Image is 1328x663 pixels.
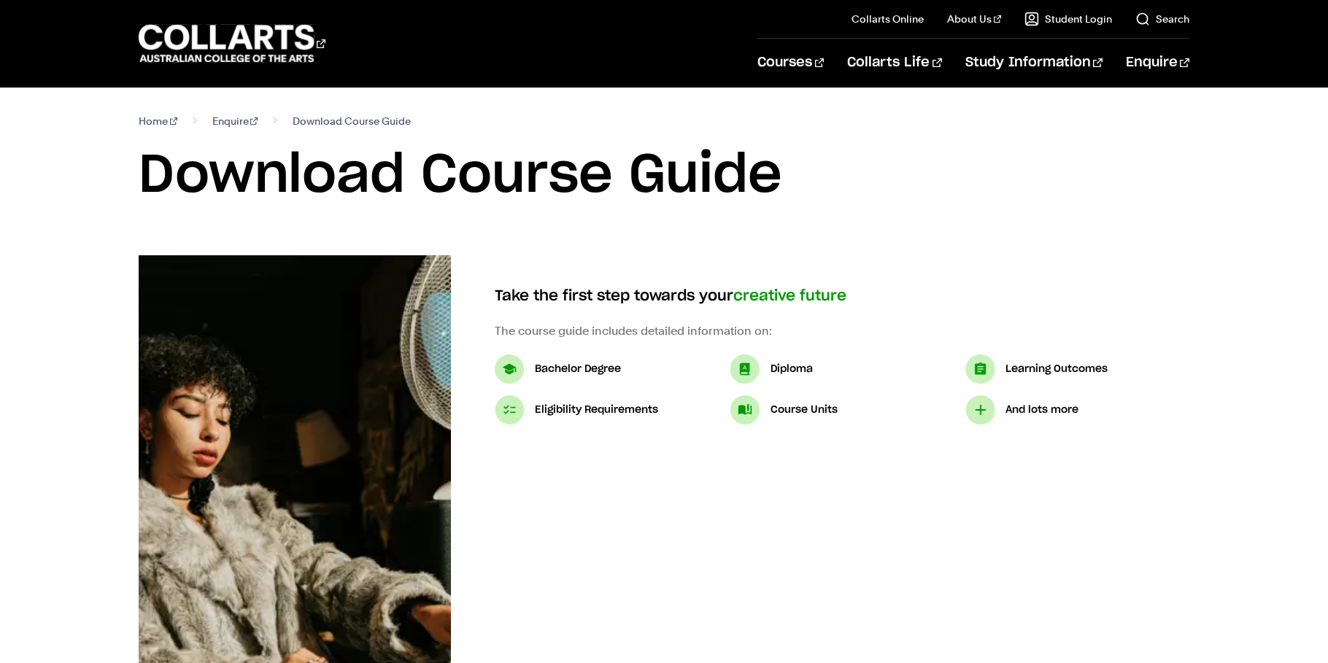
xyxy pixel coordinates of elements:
[535,401,658,419] p: Eligibility Requirements
[1126,39,1189,87] a: Enquire
[852,12,924,26] a: Collarts Online
[965,395,995,424] img: And lots more
[495,322,1189,340] p: The course guide includes detailed information on:
[495,284,1189,308] h4: Take the first step towards your
[947,12,1001,26] a: About Us
[139,23,325,64] div: Go to homepage
[293,111,411,131] span: Download Course Guide
[771,401,838,419] p: Course Units
[757,39,824,87] a: Courses
[965,39,1103,87] a: Study Information
[1005,360,1108,378] p: Learning Outcomes
[771,360,813,378] p: Diploma
[847,39,941,87] a: Collarts Life
[1135,12,1189,26] a: Search
[212,111,258,131] a: Enquire
[139,111,177,131] a: Home
[965,354,995,384] img: Learning Outcomes
[1005,401,1078,419] p: And lots more
[730,354,760,384] img: Diploma
[495,354,524,384] img: Bachelor Degree
[139,143,1189,209] h1: Download Course Guide
[1024,12,1112,26] a: Student Login
[535,360,621,378] p: Bachelor Degree
[730,395,760,424] img: Course Units
[733,289,846,303] span: creative future
[495,395,524,424] img: Eligibility Requirements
